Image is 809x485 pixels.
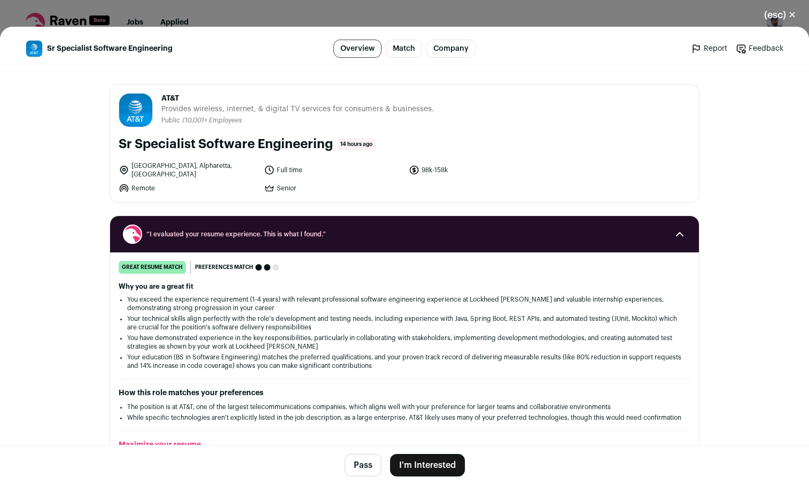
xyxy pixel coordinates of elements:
span: AT&T [161,93,434,104]
a: Overview [333,40,382,58]
li: Public [161,117,182,125]
h2: How this role matches your preferences [119,388,690,398]
span: Provides wireless, internet, & digital TV services for consumers & businesses. [161,104,434,114]
button: Close modal [751,3,809,27]
a: Report [691,43,727,54]
a: Match [386,40,422,58]
h2: Maximize your resume [119,440,690,450]
a: Feedback [736,43,783,54]
button: Pass [345,454,382,476]
a: Company [426,40,476,58]
li: 98k-158k [409,161,548,179]
li: Your technical skills align perfectly with the role's development and testing needs, including ex... [127,314,682,332]
li: Your education (BS in Software Engineering) matches the preferred qualifications, and your proven... [127,353,682,370]
li: Remote [119,183,258,194]
span: Sr Specialist Software Engineering [47,43,173,54]
li: [GEOGRAPHIC_DATA], Alpharetta, [GEOGRAPHIC_DATA] [119,161,258,179]
img: f891c2dfd8eead49e17d06652d3ce0f6fd6ac0f1d0c60590a10552ecb2fb5466.jpg [26,41,42,57]
li: The position is at AT&T, one of the largest telecommunications companies, which aligns well with ... [127,403,682,411]
span: 14 hours ago [337,138,376,151]
span: “I evaluated your resume experience. This is what I found.” [146,230,663,238]
h1: Sr Specialist Software Engineering [119,136,333,153]
li: While specific technologies aren't explicitly listed in the job description, as a large enterpris... [127,413,682,422]
button: I'm Interested [390,454,465,476]
span: Preferences match [195,262,253,273]
li: Senior [264,183,403,194]
span: 10,001+ Employees [185,117,242,124]
li: You have demonstrated experience in the key responsibilities, particularly in collaborating with ... [127,334,682,351]
img: f891c2dfd8eead49e17d06652d3ce0f6fd6ac0f1d0c60590a10552ecb2fb5466.jpg [119,94,152,127]
li: / [182,117,242,125]
h2: Why you are a great fit [119,282,690,291]
li: You exceed the experience requirement (1-4 years) with relevant professional software engineering... [127,295,682,312]
div: great resume match [119,261,186,274]
li: Full time [264,161,403,179]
